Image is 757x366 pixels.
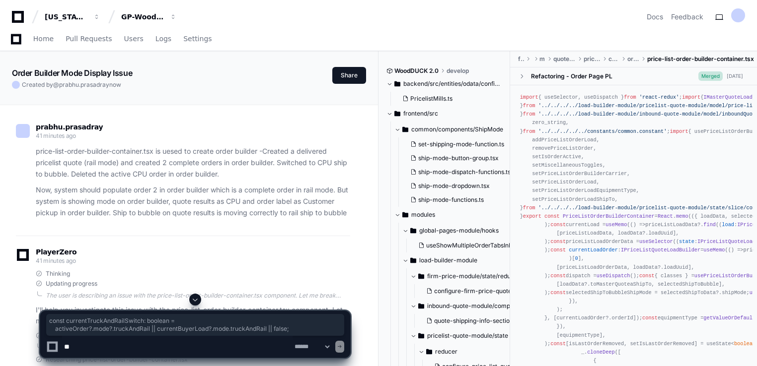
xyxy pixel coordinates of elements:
[406,179,511,193] button: ship-mode-dropdown.tsx
[418,168,511,176] span: ship-mode-dispatch-functions.ts
[403,80,503,88] span: backend/src/entities/odata/config-quote-service
[36,132,76,139] span: 41 minutes ago
[647,12,663,22] a: Docs
[402,209,408,221] svg: Directory
[550,222,566,228] span: const
[332,67,366,84] button: Share
[569,247,618,253] span: currentLoadOrder
[590,281,651,287] span: toMasterQuoteaShipTo
[550,247,566,253] span: const
[394,108,400,120] svg: Directory
[520,94,538,100] span: import
[523,111,535,117] span: from
[539,55,545,63] span: modules
[36,249,76,255] span: PlayerZero
[419,227,499,235] span: global-pages-module/hooks
[427,272,520,280] span: firm-price-module/state/reducer
[639,94,679,100] span: 'react-redux'
[394,207,511,223] button: modules
[403,110,438,118] span: frontend/src
[523,205,535,211] span: from
[518,55,524,63] span: frontend
[394,122,511,137] button: common/components/ShipMode
[419,256,477,264] span: load-builder-module
[53,81,59,88] span: @
[608,55,619,63] span: components
[410,254,416,266] svg: Directory
[109,81,121,88] span: now
[33,36,54,42] span: Home
[36,184,350,218] p: Now, system should populate order 2 in order builder which is a complete order in rail mode. But ...
[46,270,70,278] span: Thinking
[418,270,424,282] svg: Directory
[597,273,630,279] span: useDispatch
[155,36,171,42] span: Logs
[606,222,627,228] span: useMemo
[722,222,734,228] span: load
[410,268,527,284] button: firm-price-module/state/reducer
[121,12,164,22] div: GP-WoodDuck 2.0
[406,151,511,165] button: ship-mode-button-group.tsx
[386,76,503,92] button: backend/src/entities/odata/config-quote-service
[394,78,400,90] svg: Directory
[402,223,519,239] button: global-pages-module/hooks
[124,36,144,42] span: Users
[406,193,511,207] button: ship-mode-functions.ts
[639,239,673,244] span: useSelector
[728,247,744,253] span: () =>
[45,12,87,22] div: [US_STATE] Pacific
[630,222,645,228] span: () =>
[426,242,544,249] span: useShowMultipleOrderTabsInProgress.tsx
[648,230,673,236] span: loadUuid
[418,140,504,148] span: set-shipping-mode-function.ts
[59,81,109,88] span: prabhu.prasadray
[703,94,753,100] span: IMasterQuoteLoad
[410,225,416,237] svg: Directory
[703,222,716,228] span: find
[418,154,499,162] span: ship-mode-button-group.tsx
[621,247,700,253] span: IPriceListQuoteLoadBuilder
[538,128,667,134] span: '../../../../../constants/common.constant'
[414,239,521,252] button: useShowMultipleOrderTabsInProgress.tsx
[523,213,541,219] span: export
[155,28,171,51] a: Logs
[523,103,535,109] span: from
[406,137,511,151] button: set-shipping-mode-function.ts
[658,213,673,219] span: React
[36,123,103,131] span: prabhu.prasadray
[422,284,529,298] button: configure-firm-price-quote-reducer.ts
[183,36,212,42] span: Settings
[411,125,503,133] span: common/components/ShipMode
[12,68,132,78] app-text-character-animate: Order Builder Mode Display Issue
[406,165,511,179] button: ship-mode-dispatch-functions.ts
[418,196,484,204] span: ship-mode-functions.ts
[575,255,578,261] span: 0
[679,239,694,244] span: state
[117,8,181,26] button: GP-WoodDuck 2.0
[183,28,212,51] a: Settings
[402,252,519,268] button: load-builder-module
[682,94,700,100] span: import
[447,67,469,75] span: develop
[523,128,535,134] span: from
[722,290,746,296] span: shipMode
[41,8,104,26] button: [US_STATE] Pacific
[550,273,566,279] span: const
[49,317,341,333] span: const currentTruckAndRailSwitch: boolean = activeOrder?.mode?.truckAndRail || currentBuyerLoad?.m...
[727,72,743,80] div: [DATE]
[550,239,566,244] span: const
[544,213,560,219] span: const
[584,55,601,63] span: price-list-module
[698,71,723,81] span: Merged
[664,264,688,270] span: loadUuid
[386,106,503,122] button: frontend/src
[398,92,497,106] button: PricelistMills.ts
[418,182,490,190] span: ship-mode-dropdown.tsx
[639,273,655,279] span: const
[676,213,688,219] span: memo
[703,247,725,253] span: useMemo
[394,67,439,75] span: WoodDUCK 2.0
[563,213,655,219] span: PriceListOrderBuilderContainer
[22,81,121,89] span: Created by
[33,28,54,51] a: Home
